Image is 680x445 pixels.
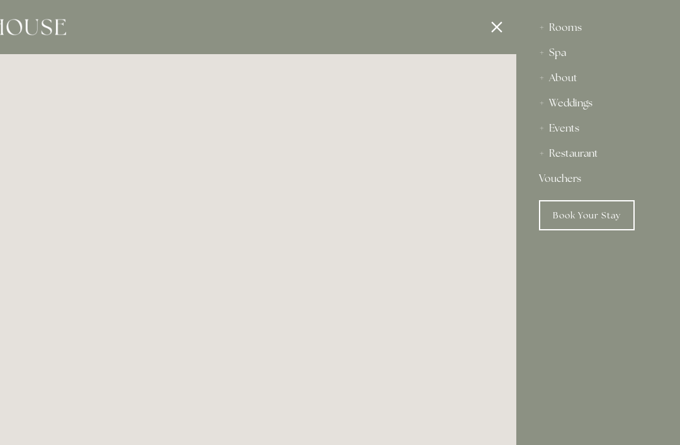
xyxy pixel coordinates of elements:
[539,91,657,116] div: Weddings
[539,15,657,40] div: Rooms
[539,65,657,91] div: About
[539,200,635,230] a: Book Your Stay
[539,116,657,141] div: Events
[539,40,657,65] div: Spa
[539,141,657,166] div: Restaurant
[539,166,657,191] a: Vouchers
